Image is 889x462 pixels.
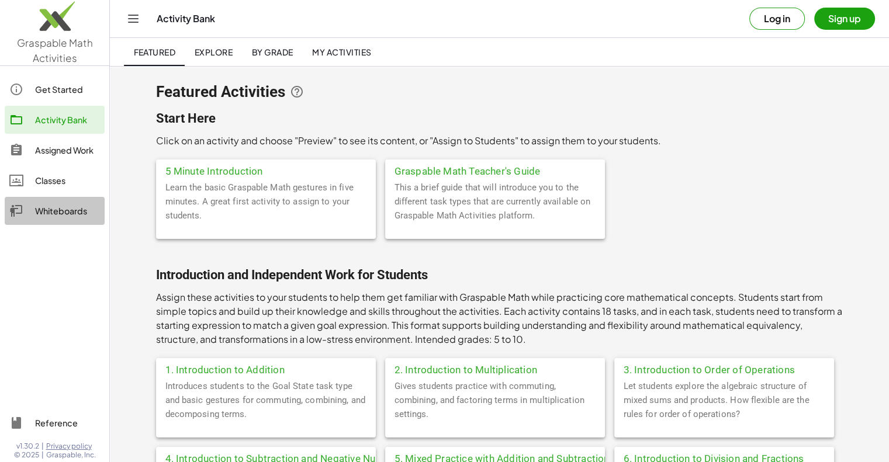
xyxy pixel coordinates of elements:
div: Get Started [35,82,100,96]
div: Learn the basic Graspable Math gestures in five minutes. A great first activity to assign to your... [156,180,376,239]
a: Whiteboards [5,197,105,225]
span: © 2025 [14,450,39,460]
div: 1. Introduction to Addition [156,358,376,379]
div: 3. Introduction to Order of Operations [614,358,834,379]
div: Gives students practice with commuting, combining, and factoring terms in multiplication settings. [385,379,605,437]
a: Reference [5,409,105,437]
div: Reference [35,416,100,430]
span: Featured Activities [156,84,285,100]
div: Graspable Math Teacher's Guide [385,159,605,180]
span: My Activities [312,47,372,57]
h2: Introduction and Independent Work for Students [156,267,843,283]
span: Featured [133,47,175,57]
div: Classes [35,173,100,187]
button: Toggle navigation [124,9,143,28]
p: Click on an activity and choose "Preview" to see its content, or "Assign to Students" to assign t... [156,134,843,148]
div: Introduces students to the Goal State task type and basic gestures for commuting, combining, and ... [156,379,376,437]
a: Activity Bank [5,106,105,134]
div: Activity Bank [35,113,100,127]
span: Graspable Math Activities [17,36,93,64]
a: Get Started [5,75,105,103]
div: Assigned Work [35,143,100,157]
a: Privacy policy [46,442,96,451]
a: Assigned Work [5,136,105,164]
div: 2. Introduction to Multiplication [385,358,605,379]
span: Explore [194,47,233,57]
p: Assign these activities to your students to help them get familiar with Graspable Math while prac... [156,290,843,346]
span: | [41,442,44,451]
span: | [41,450,44,460]
div: Whiteboards [35,204,100,218]
a: Classes [5,166,105,194]
div: This a brief guide that will introduce you to the different task types that are currently availab... [385,180,605,239]
div: Let students explore the algebraic structure of mixed sums and products. How flexible are the rul... [614,379,834,437]
h2: Start Here [156,110,843,127]
span: By Grade [251,47,293,57]
span: Graspable, Inc. [46,450,96,460]
button: Log in [749,8,805,30]
button: Sign up [814,8,875,30]
span: v1.30.2 [16,442,39,451]
div: 5 Minute Introduction [156,159,376,180]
